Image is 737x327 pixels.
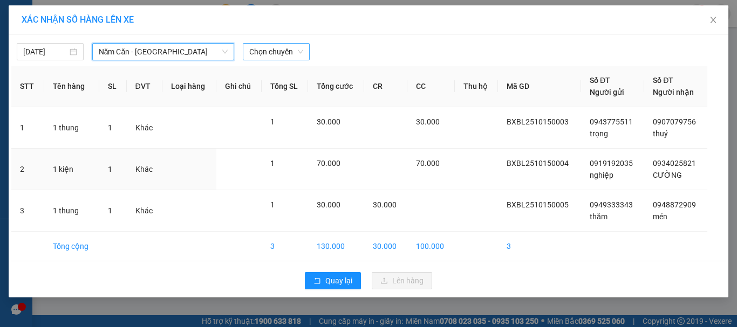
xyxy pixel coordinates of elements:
td: 3 [262,232,309,261]
span: XÁC NHẬN SỐ HÀNG LÊN XE [22,15,134,25]
span: trọng [590,129,608,138]
th: CR [364,66,407,107]
th: Mã GD [498,66,581,107]
span: 1 [270,159,275,168]
span: close [709,16,718,24]
td: 1 thung [44,107,100,149]
th: SL [99,66,126,107]
span: nghiệp [590,171,613,179]
span: 1 [270,117,275,126]
span: 70.000 [416,159,440,168]
span: 1 [108,206,112,215]
th: Tổng SL [262,66,309,107]
span: CƯỜNG [653,171,682,179]
span: 30.000 [416,117,440,126]
td: 3 [498,232,581,261]
td: 3 [11,190,44,232]
span: 0948872909 [653,200,696,209]
th: Tổng cước [308,66,364,107]
input: 15/10/2025 [23,46,67,58]
td: 1 thung [44,190,100,232]
td: Tổng cộng [44,232,100,261]
span: 0919192035 [590,159,633,168]
span: thăm [590,212,608,221]
span: down [222,48,228,55]
span: 0949333343 [590,200,633,209]
th: Tên hàng [44,66,100,107]
th: STT [11,66,44,107]
span: Số ĐT [653,76,673,85]
button: Close [698,5,728,36]
span: 30.000 [317,200,340,209]
span: 1 [108,165,112,173]
span: BXBL2510150004 [507,159,569,168]
span: rollback [313,277,321,286]
span: 70.000 [317,159,340,168]
span: Năm Căn - Sài Gòn [99,44,228,60]
td: 1 kiện [44,149,100,190]
td: 1 [11,107,44,149]
td: 100.000 [407,232,455,261]
span: 1 [270,200,275,209]
th: ĐVT [127,66,163,107]
td: Khác [127,190,163,232]
span: Chọn chuyến [249,44,303,60]
span: 30.000 [373,200,397,209]
span: Người nhận [653,88,694,96]
th: CC [407,66,455,107]
span: BXBL2510150005 [507,200,569,209]
span: Người gửi [590,88,624,96]
span: BXBL2510150003 [507,117,569,126]
th: Thu hộ [455,66,499,107]
span: 0907079756 [653,117,696,126]
td: 2 [11,149,44,190]
th: Ghi chú [216,66,262,107]
button: rollbackQuay lại [305,272,361,289]
button: uploadLên hàng [372,272,432,289]
td: Khác [127,107,163,149]
span: 1 [108,123,112,132]
td: 30.000 [364,232,407,261]
span: thuý [653,129,668,138]
th: Loại hàng [162,66,216,107]
span: 30.000 [317,117,340,126]
span: 0943775511 [590,117,633,126]
td: Khác [127,149,163,190]
span: 0934025821 [653,159,696,168]
span: Số ĐT [590,76,610,85]
td: 130.000 [308,232,364,261]
span: mén [653,212,667,221]
span: Quay lại [325,275,352,287]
